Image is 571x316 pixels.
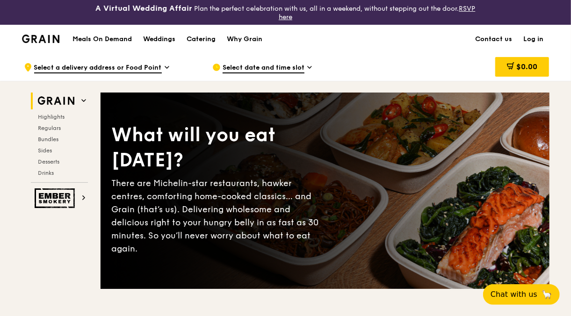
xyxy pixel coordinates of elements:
a: Contact us [470,25,518,53]
span: Sides [38,147,52,154]
span: Drinks [38,170,54,176]
span: $0.00 [516,62,537,71]
div: Weddings [143,25,175,53]
span: Desserts [38,158,60,165]
a: Weddings [137,25,181,53]
a: Log in [518,25,549,53]
span: Bundles [38,136,59,143]
div: There are Michelin-star restaurants, hawker centres, comforting home-cooked classics… and Grain (... [112,177,325,255]
span: Select date and time slot [223,63,304,73]
h1: Meals On Demand [72,35,132,44]
span: Select a delivery address or Food Point [34,63,162,73]
span: 🦙 [541,289,552,300]
a: Catering [181,25,221,53]
div: Catering [187,25,216,53]
span: Chat with us [491,289,537,300]
a: GrainGrain [22,24,60,52]
span: Regulars [38,125,61,131]
img: Ember Smokery web logo [35,188,78,208]
span: Highlights [38,114,65,120]
div: What will you eat [DATE]? [112,122,325,173]
a: RSVP here [279,5,476,21]
h3: A Virtual Wedding Affair [96,4,193,13]
a: Why Grain [221,25,268,53]
div: Why Grain [227,25,262,53]
div: Plan the perfect celebration with us, all in a weekend, without stepping out the door. [95,4,476,21]
button: Chat with us🦙 [483,284,560,305]
img: Grain web logo [35,93,78,109]
img: Grain [22,35,60,43]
